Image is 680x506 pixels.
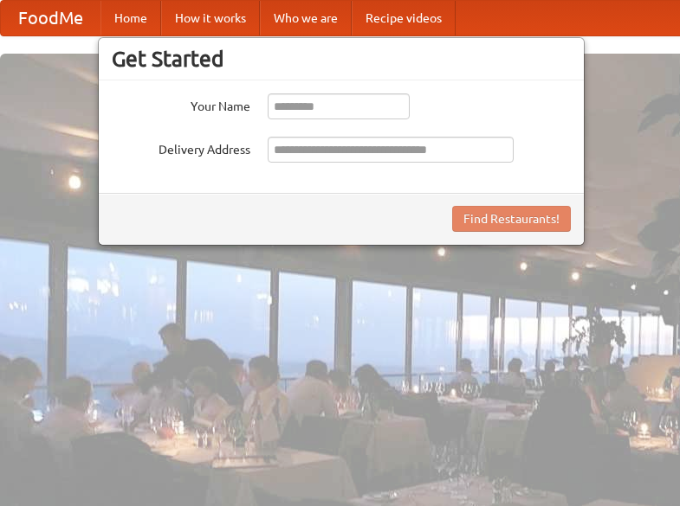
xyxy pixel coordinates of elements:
[100,1,161,35] a: Home
[112,93,250,115] label: Your Name
[260,1,352,35] a: Who we are
[112,137,250,158] label: Delivery Address
[452,206,571,232] button: Find Restaurants!
[1,1,100,35] a: FoodMe
[112,46,571,72] h3: Get Started
[352,1,456,35] a: Recipe videos
[161,1,260,35] a: How it works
